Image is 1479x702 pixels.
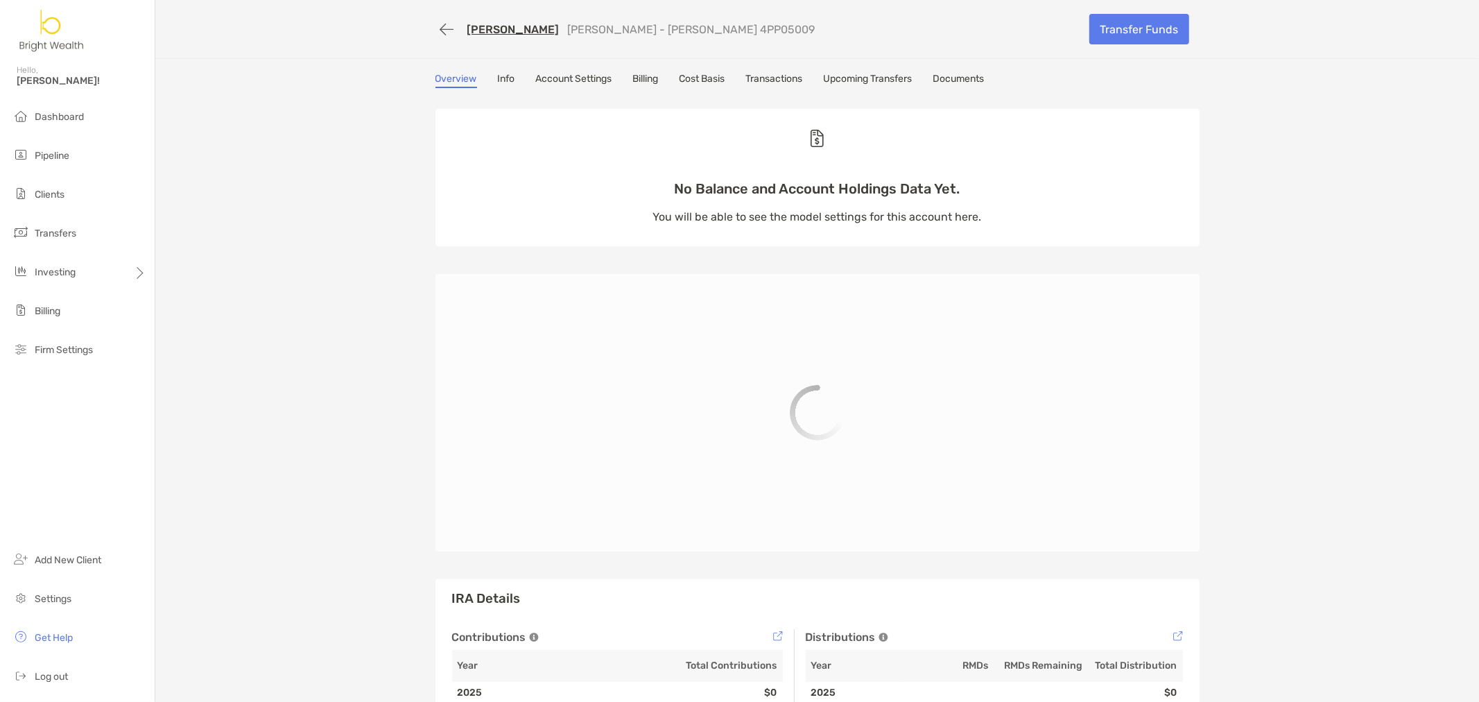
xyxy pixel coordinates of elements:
[35,266,76,278] span: Investing
[35,632,73,644] span: Get Help
[536,73,612,88] a: Account Settings
[467,23,560,36] a: [PERSON_NAME]
[17,6,87,55] img: Zoe Logo
[633,73,659,88] a: Billing
[12,146,29,163] img: pipeline icon
[452,650,618,682] th: Year
[1173,631,1183,641] img: Tooltip
[879,633,888,642] img: Tooltip
[746,73,803,88] a: Transactions
[568,23,815,36] p: [PERSON_NAME] - [PERSON_NAME] 4PP05009
[35,111,84,123] span: Dashboard
[1089,14,1189,44] a: Transfer Funds
[824,73,913,88] a: Upcoming Transfers
[452,590,1183,607] h3: IRA Details
[773,631,783,641] img: Tooltip
[12,551,29,567] img: add_new_client icon
[12,302,29,318] img: billing icon
[529,633,539,642] img: Tooltip
[680,73,725,88] a: Cost Basis
[1089,650,1183,682] th: Total Distribution
[452,629,783,646] div: Contributions
[12,108,29,124] img: dashboard icon
[653,208,982,225] p: You will be able to see the model settings for this account here.
[653,180,982,198] p: No Balance and Account Holdings Data Yet.
[35,150,69,162] span: Pipeline
[35,671,68,683] span: Log out
[12,628,29,645] img: get-help icon
[933,73,985,88] a: Documents
[435,73,477,88] a: Overview
[35,305,60,317] span: Billing
[900,650,994,682] th: RMDs
[498,73,515,88] a: Info
[35,344,93,356] span: Firm Settings
[12,341,29,357] img: firm-settings icon
[17,75,146,87] span: [PERSON_NAME]!
[35,228,76,239] span: Transfers
[12,224,29,241] img: transfers icon
[35,554,101,566] span: Add New Client
[617,650,783,682] th: Total Contributions
[806,629,1183,646] div: Distributions
[35,189,64,200] span: Clients
[806,650,900,682] th: Year
[12,667,29,684] img: logout icon
[12,263,29,280] img: investing icon
[12,185,29,202] img: clients icon
[12,590,29,606] img: settings icon
[994,650,1089,682] th: RMDs Remaining
[35,593,71,605] span: Settings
